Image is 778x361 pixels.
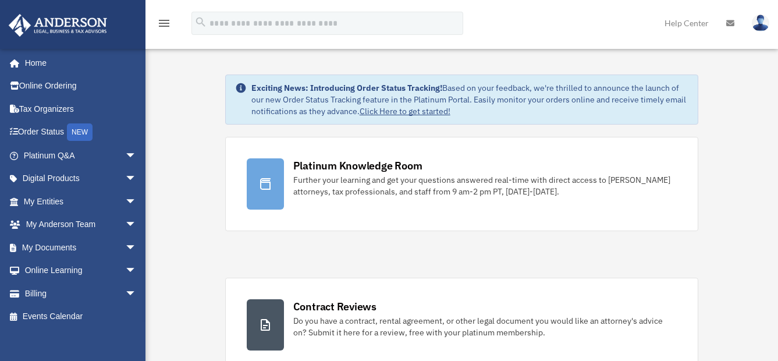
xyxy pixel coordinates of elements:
[8,75,154,98] a: Online Ordering
[8,167,154,190] a: Digital Productsarrow_drop_down
[194,16,207,29] i: search
[157,20,171,30] a: menu
[125,190,148,214] span: arrow_drop_down
[293,174,677,197] div: Further your learning and get your questions answered real-time with direct access to [PERSON_NAM...
[8,236,154,259] a: My Documentsarrow_drop_down
[752,15,769,31] img: User Pic
[251,82,689,117] div: Based on your feedback, we're thrilled to announce the launch of our new Order Status Tracking fe...
[293,299,376,314] div: Contract Reviews
[157,16,171,30] i: menu
[5,14,111,37] img: Anderson Advisors Platinum Portal
[125,236,148,260] span: arrow_drop_down
[8,282,154,305] a: Billingarrow_drop_down
[67,123,93,141] div: NEW
[251,83,442,93] strong: Exciting News: Introducing Order Status Tracking!
[293,158,422,173] div: Platinum Knowledge Room
[125,259,148,283] span: arrow_drop_down
[8,305,154,328] a: Events Calendar
[125,144,148,168] span: arrow_drop_down
[8,51,148,75] a: Home
[125,213,148,237] span: arrow_drop_down
[8,190,154,213] a: My Entitiesarrow_drop_down
[8,213,154,236] a: My Anderson Teamarrow_drop_down
[360,106,450,116] a: Click Here to get started!
[8,97,154,121] a: Tax Organizers
[8,121,154,144] a: Order StatusNEW
[225,137,699,231] a: Platinum Knowledge Room Further your learning and get your questions answered real-time with dire...
[125,282,148,306] span: arrow_drop_down
[293,315,677,338] div: Do you have a contract, rental agreement, or other legal document you would like an attorney's ad...
[8,144,154,167] a: Platinum Q&Aarrow_drop_down
[125,167,148,191] span: arrow_drop_down
[8,259,154,282] a: Online Learningarrow_drop_down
